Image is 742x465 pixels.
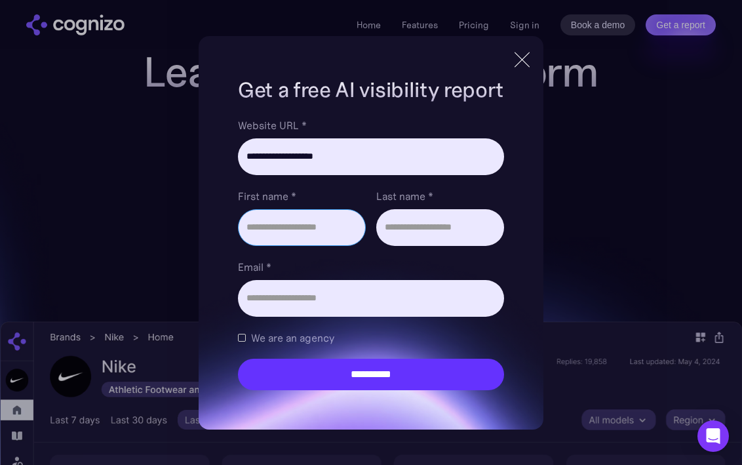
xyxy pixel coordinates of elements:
div: Open Intercom Messenger [697,420,729,452]
form: Brand Report Form [238,117,504,390]
label: Website URL * [238,117,504,133]
label: Last name * [376,188,504,204]
label: Email * [238,259,504,275]
span: We are an agency [251,330,334,346]
label: First name * [238,188,366,204]
h1: Get a free AI visibility report [238,75,504,104]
